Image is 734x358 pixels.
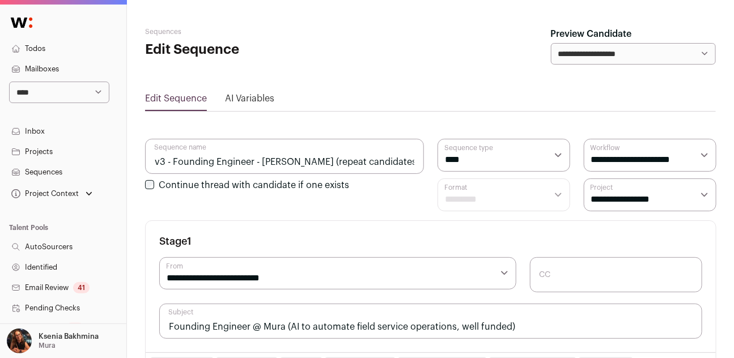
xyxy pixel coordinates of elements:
a: Edit Sequence [145,94,207,103]
img: Wellfound [5,11,39,34]
h1: Edit Sequence [145,41,336,59]
input: Subject [159,304,702,339]
label: Continue thread with candidate if one exists [159,181,349,190]
input: CC [530,257,702,292]
div: 115 [66,323,84,334]
p: Ksenia Bakhmina [39,332,99,341]
input: Sequence name [145,139,424,174]
img: 13968079-medium_jpg [7,329,32,353]
h3: Stage [159,235,192,248]
div: Project Context [9,189,79,198]
div: 41 [73,282,90,293]
button: Open dropdown [5,329,101,353]
label: Preview Candidate [551,27,632,41]
button: Open dropdown [9,186,95,202]
a: Sequences [145,28,181,35]
span: 1 [187,236,192,246]
a: AI Variables [225,94,274,103]
p: Mura [39,341,56,350]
